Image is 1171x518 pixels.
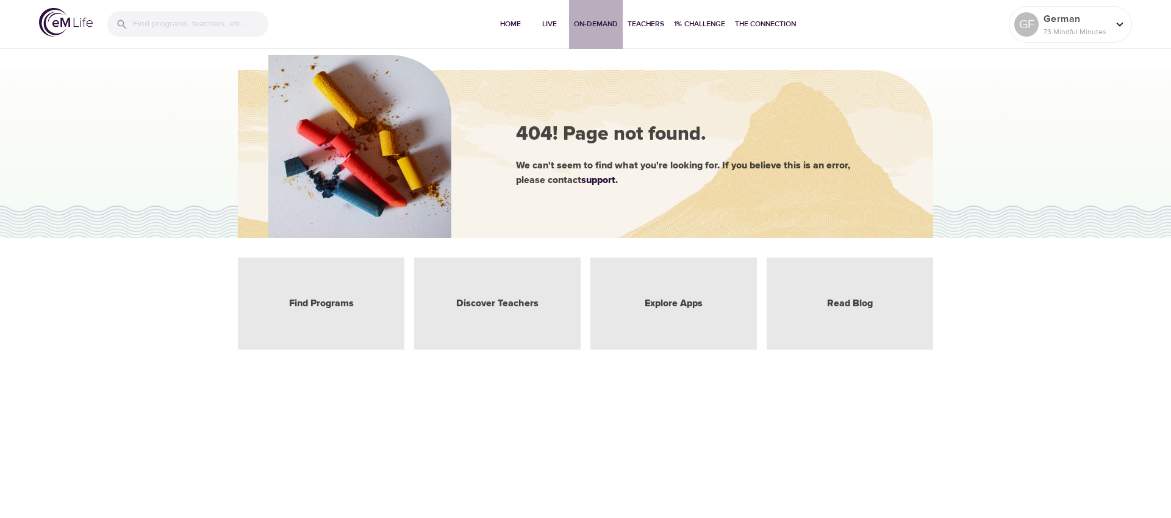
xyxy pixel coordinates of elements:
[1044,12,1108,26] p: German
[39,8,93,37] img: logo
[645,297,703,311] a: Explore Apps
[581,175,615,185] a: support
[628,18,664,31] span: Teachers
[674,18,725,31] span: 1% Challenge
[1044,26,1108,37] p: 73 Mindful Minutes
[268,55,451,238] img: hero
[133,11,268,37] input: Find programs, teachers, etc...
[827,297,873,311] a: Read Blog
[535,18,564,31] span: Live
[289,297,354,311] a: Find Programs
[1014,12,1039,37] div: GF
[516,158,894,187] div: We can't seem to find what you're looking for. If you believe this is an error, please contact .
[516,121,894,149] div: 404! Page not found.
[574,18,618,31] span: On-Demand
[496,18,525,31] span: Home
[456,297,539,311] a: Discover Teachers
[735,18,796,31] span: The Connection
